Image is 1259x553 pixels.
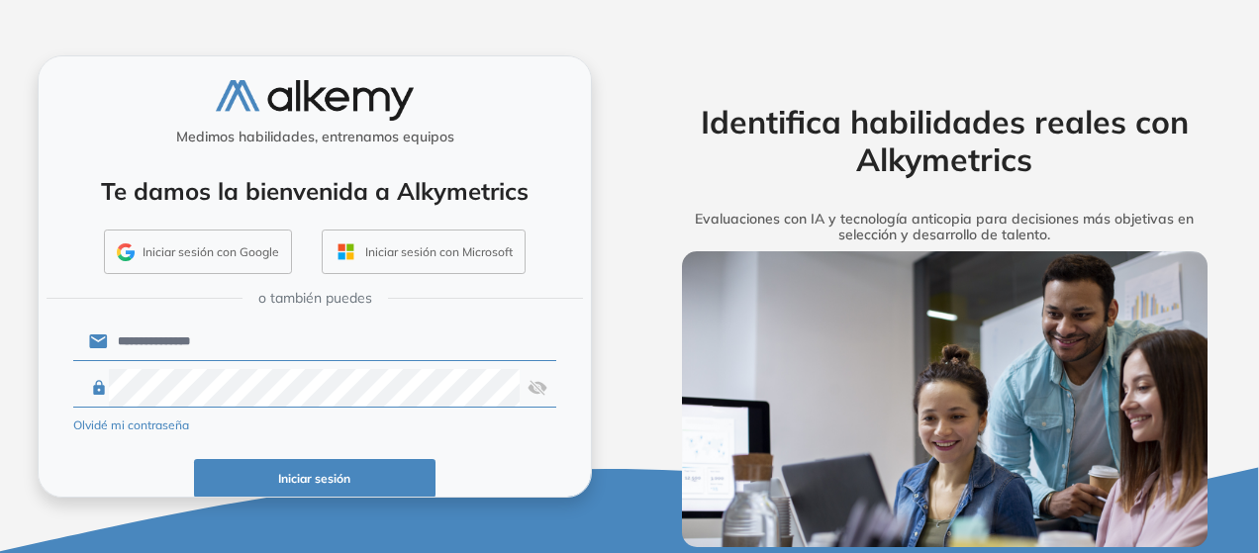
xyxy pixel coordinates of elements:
img: logo-alkemy [216,80,414,121]
img: OUTLOOK_ICON [335,240,357,263]
span: o también puedes [258,288,372,309]
button: Iniciar sesión con Google [104,230,292,275]
button: Iniciar sesión [194,459,436,498]
h5: Medimos habilidades, entrenamos equipos [47,129,583,145]
img: GMAIL_ICON [117,243,135,261]
img: asd [528,369,547,407]
h4: Te damos la bienvenida a Alkymetrics [64,177,565,206]
h5: Evaluaciones con IA y tecnología anticopia para decisiones más objetivas en selección y desarroll... [652,211,1236,244]
h2: Identifica habilidades reales con Alkymetrics [652,103,1236,179]
button: Olvidé mi contraseña [73,416,189,434]
button: Iniciar sesión con Microsoft [322,230,526,275]
img: img-more-info [682,251,1208,547]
